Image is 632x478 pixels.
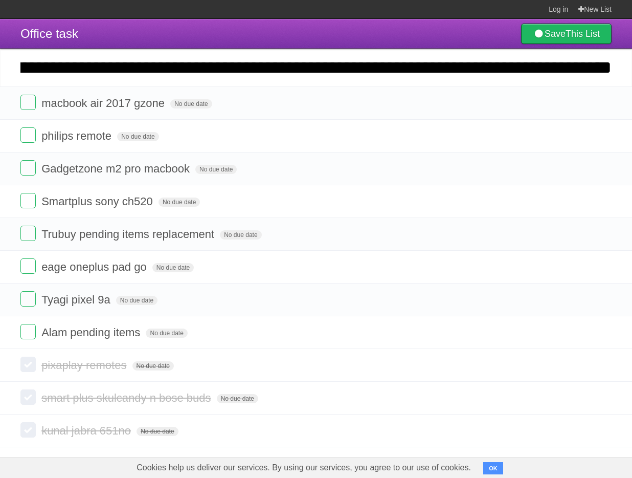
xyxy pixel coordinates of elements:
span: No due date [217,394,258,403]
a: SaveThis List [521,24,612,44]
span: No due date [146,329,187,338]
span: Office task [20,27,78,40]
label: Done [20,258,36,274]
label: Done [20,160,36,176]
span: smart plus skulcandy n bose buds [41,392,213,404]
span: pixaplay remotes [41,359,129,372]
button: OK [483,462,503,474]
span: Smartplus sony ch520 [41,195,155,208]
span: No due date [152,263,194,272]
span: eage oneplus pad go [41,260,149,273]
label: Done [20,95,36,110]
span: philips remote [41,129,114,142]
label: Done [20,357,36,372]
span: kunal jabra 651no [41,424,133,437]
b: This List [566,29,600,39]
span: Tyagi pixel 9a [41,293,113,306]
span: No due date [117,132,159,141]
span: Alam pending items [41,326,143,339]
label: Done [20,193,36,208]
span: No due date [132,361,174,371]
label: Done [20,389,36,405]
span: Gadgetzone m2 pro macbook [41,162,192,175]
span: No due date [137,427,178,436]
span: No due date [159,198,200,207]
label: Done [20,127,36,143]
label: Done [20,226,36,241]
span: macbook air 2017 gzone [41,97,167,110]
label: Done [20,324,36,339]
span: Cookies help us deliver our services. By using our services, you agree to our use of cookies. [126,458,481,478]
span: No due date [195,165,237,174]
label: Done [20,291,36,307]
span: Trubuy pending items replacement [41,228,217,241]
label: Done [20,422,36,438]
span: No due date [220,230,261,240]
span: No due date [170,99,212,108]
span: No due date [116,296,157,305]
